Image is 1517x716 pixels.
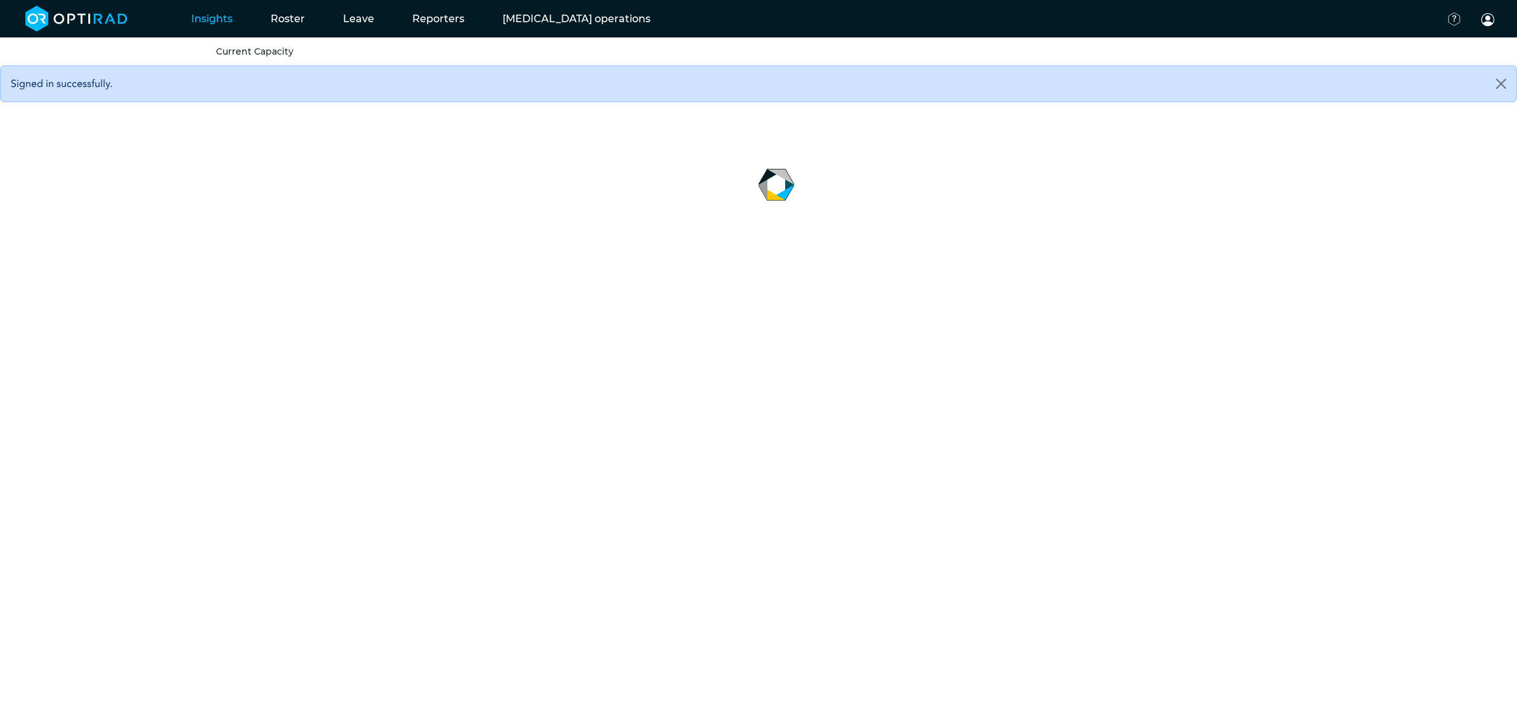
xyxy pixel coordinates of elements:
[216,46,293,57] a: Current Capacity
[25,6,128,32] img: brand-opti-rad-logos-blue-and-white-d2f68631ba2948856bd03f2d395fb146ddc8fb01b4b6e9315ea85fa773367...
[1486,66,1516,102] button: Close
